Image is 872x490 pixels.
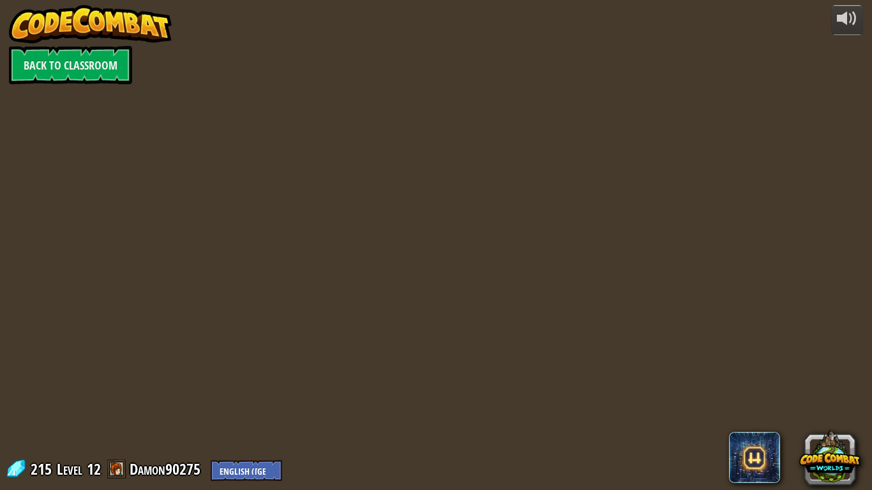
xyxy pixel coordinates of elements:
[57,459,82,480] span: Level
[831,5,863,35] button: Adjust volume
[9,46,132,84] a: Back to Classroom
[130,459,204,479] a: Damon90275
[31,459,56,479] span: 215
[87,459,101,479] span: 12
[9,5,172,43] img: CodeCombat - Learn how to code by playing a game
